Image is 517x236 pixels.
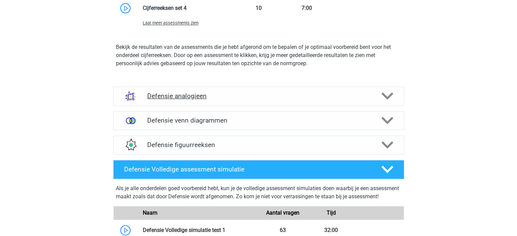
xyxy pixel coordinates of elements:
div: Cijferreeksen set 4 [138,4,235,12]
div: Aantal vragen [258,209,307,217]
a: figuurreeksen Defensie figuurreeksen [110,135,407,155]
img: venn diagrammen [122,112,139,129]
h4: Defensie Volledige assessment simulatie [124,165,370,173]
div: Naam [138,209,259,217]
span: Laat meer assessments zien [143,20,199,25]
h4: Defensie analogieen [147,92,370,100]
a: venn diagrammen Defensie venn diagrammen [110,111,407,130]
h4: Defensie venn diagrammen [147,116,370,124]
img: figuurreeksen [122,136,139,153]
a: analogieen Defensie analogieen [110,87,407,106]
div: Defensie Volledige simulatie test 1 [138,226,259,234]
a: Defensie Volledige assessment simulatie [110,160,407,179]
div: Tijd [307,209,355,217]
p: Bekijk de resultaten van de assessments die je hebt afgerond om te bepalen of je optimaal voorber... [116,43,401,68]
img: analogieen [122,87,139,105]
h4: Defensie figuurreeksen [147,141,370,149]
div: Als je alle onderdelen goed voorbereid hebt, kun je de volledige assessment simulaties doen waarb... [116,184,401,203]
